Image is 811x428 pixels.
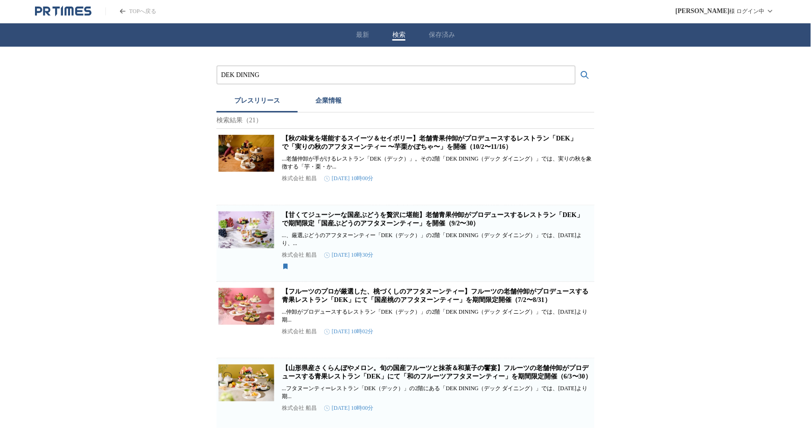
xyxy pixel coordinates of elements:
span: [PERSON_NAME] [676,7,730,15]
button: 検索する [576,66,594,84]
a: 【山形県産さくらんぼやメロン。旬の国産フルーツと抹茶＆和菓子の饗宴】フルーツの老舗仲卸がプロデュースする青果レストラン「DEK」にて「和のフルーツアフタヌーンティー」を期間限定開催（6/3〜30） [282,365,592,380]
p: ...老舗仲卸が手がけるレストラン「DEK（デック）」。その2階「DEK DINING（デック ダイニング）」では、実りの秋を象徴する「芋・栗・か... [282,155,593,171]
a: PR TIMESのトップページはこちら [35,6,91,17]
img: 【秋の味覚を堪能するスイーツ＆セイボリー】老舗青果仲卸がプロデュースするレストラン「DEK」で 「実りの秋のアフタヌーンティー 〜芋栗かぼちゃ〜」を開催（10/2〜11/16） [218,134,274,172]
time: [DATE] 10時02分 [324,328,374,336]
button: 最新 [356,31,369,39]
time: [DATE] 10時00分 [324,404,374,412]
img: 【山形県産さくらんぼやメロン。旬の国産フルーツと抹茶＆和菓子の饗宴】フルーツの老舗仲卸がプロデュースする青果レストラン「DEK」にて「和のフルーツアフタヌーンティー」を期間限定開催（6/3〜30） [218,364,274,401]
p: 株式会社 船昌 [282,251,317,259]
p: ...フタヌーンティーレストラン「DEK（デック）」の2階にある「DEK DINING（デック ダイニング）」では、[DATE]より期... [282,385,593,400]
p: 株式会社 船昌 [282,328,317,336]
input: プレスリリースおよび企業を検索する [221,70,571,80]
a: PR TIMESのトップページはこちら [105,7,156,15]
button: プレスリリース [217,92,298,112]
p: ...、厳選ぶどうのアフタヌーンティー「DEK（デック）」の2階「DEK DINING（デック ダイニング）」では、[DATE]より、... [282,232,593,247]
svg: 保存済み [282,263,289,270]
button: 保存済み [429,31,455,39]
img: 【甘くてジューシーな国産ぶどうを贅沢に堪能】老舗青果仲卸がプロデュースするレストラン「DEK」で 期間限定「国産ぶどうのアフタヌーンティー」を開催（9/2〜30） [218,211,274,248]
p: 検索結果（21） [217,112,594,129]
p: 株式会社 船昌 [282,175,317,182]
p: 株式会社 船昌 [282,404,317,412]
a: 【フルーツのプロが厳選した、桃づくしのアフタヌーンティー】フルーツの老舗仲卸がプロデュースする青果レストラン「DEK」にて「国産桃のアフタヌーンティー」を期間限定開催（7/2〜8/31） [282,288,589,303]
button: 企業情報 [298,92,359,112]
time: [DATE] 10時00分 [324,175,374,182]
p: ...仲卸がプロデュースするレストラン「DEK（デック）」の2階「DEK DINING（デック ダイニング）」では、[DATE]より期... [282,308,593,324]
time: [DATE] 10時30分 [324,251,374,259]
img: 【フルーツのプロが厳選した、桃づくしのアフタヌーンティー】フルーツの老舗仲卸がプロデュースする青果レストラン「DEK」にて「国産桃のアフタヌーンティー」を期間限定開催（7/2〜8/31） [218,288,274,325]
button: 検索 [392,31,405,39]
a: 【秋の味覚を堪能するスイーツ＆セイボリー】老舗青果仲卸がプロデュースするレストラン「DEK」で 「実りの秋のアフタヌーンティー 〜芋栗かぼちゃ〜」を開催（10/2〜11/16） [282,135,577,150]
a: 【甘くてジューシーな国産ぶどうを贅沢に堪能】老舗青果仲卸がプロデュースするレストラン「DEK」で 期間限定「国産ぶどうのアフタヌーンティー」を開催（9/2〜30） [282,211,583,227]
